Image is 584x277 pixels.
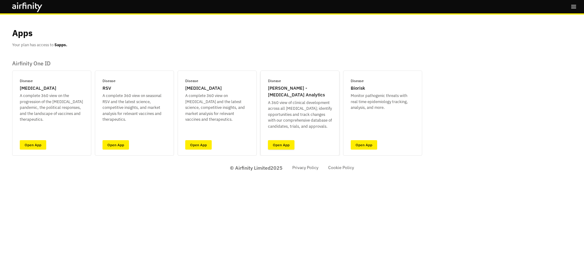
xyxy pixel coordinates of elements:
[103,85,111,92] p: RSV
[185,78,198,84] p: Disease
[54,42,67,47] b: 5 apps.
[12,42,67,48] p: Your plan has access to
[103,78,116,84] p: Disease
[328,164,354,171] a: Cookie Policy
[268,140,294,150] a: Open App
[351,78,364,84] p: Disease
[20,85,56,92] p: [MEDICAL_DATA]
[12,60,422,67] p: Airfinity One ID
[20,140,46,150] a: Open App
[351,93,415,111] p: Monitor pathogenic threats with real time epidemiology tracking, analysis, and more.
[351,85,365,92] p: Biorisk
[103,93,166,123] p: A complete 360 view on seasonal RSV and the latest science, competitive insights, and market anal...
[268,100,332,130] p: A 360 view of clinical development across all [MEDICAL_DATA]; identify opportunities and track ch...
[230,164,283,171] p: © Airfinity Limited 2025
[20,78,33,84] p: Disease
[185,140,212,150] a: Open App
[268,78,281,84] p: Disease
[12,27,33,40] p: Apps
[268,85,332,99] p: [PERSON_NAME] - [MEDICAL_DATA] Analytics
[20,93,84,123] p: A complete 360 view on the progression of the [MEDICAL_DATA] pandemic, the political responses, a...
[185,93,249,123] p: A complete 360 view on [MEDICAL_DATA] and the latest science, competitive insights, and market an...
[351,140,377,150] a: Open App
[185,85,222,92] p: [MEDICAL_DATA]
[103,140,129,150] a: Open App
[292,164,318,171] a: Privacy Policy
